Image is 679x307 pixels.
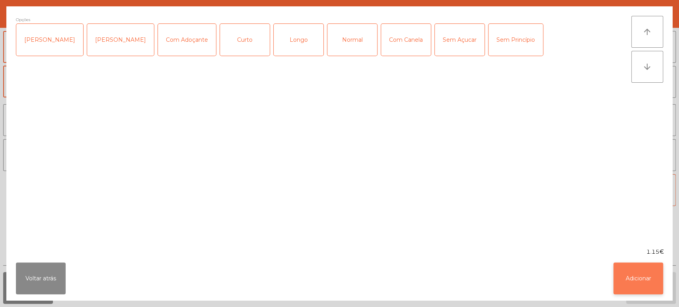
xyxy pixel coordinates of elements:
div: 1.15€ [6,248,673,256]
div: Curto [220,24,270,56]
div: Longo [274,24,323,56]
span: Opções [16,16,30,23]
div: Sem Princípio [488,24,543,56]
i: arrow_upward [642,27,652,37]
button: arrow_downward [631,51,663,83]
div: [PERSON_NAME] [87,24,154,56]
div: Com Adoçante [158,24,216,56]
button: Voltar atrás [16,262,66,294]
button: arrow_upward [631,16,663,48]
div: [PERSON_NAME] [16,24,83,56]
div: Com Canela [381,24,431,56]
i: arrow_downward [642,62,652,72]
div: Sem Açucar [435,24,484,56]
div: Normal [327,24,377,56]
button: Adicionar [613,262,663,294]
